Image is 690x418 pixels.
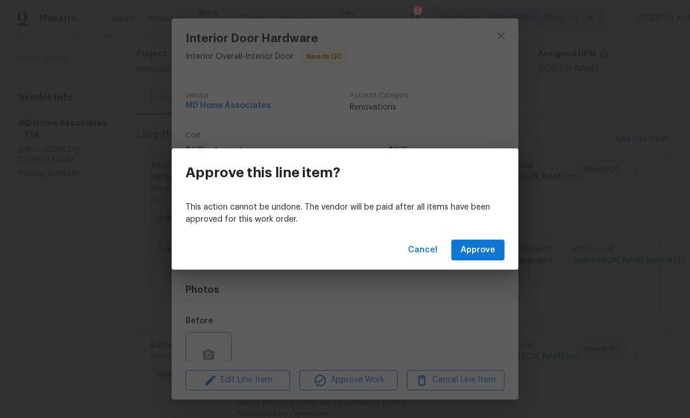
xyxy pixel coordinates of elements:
span: Approve [461,243,495,257]
span: Cancel [408,243,437,257]
button: Approve [451,240,504,261]
h3: Approve this line item? [186,165,340,181]
button: Cancel [403,240,442,261]
p: This action cannot be undone. The vendor will be paid after all items have been approved for this... [186,201,504,226]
